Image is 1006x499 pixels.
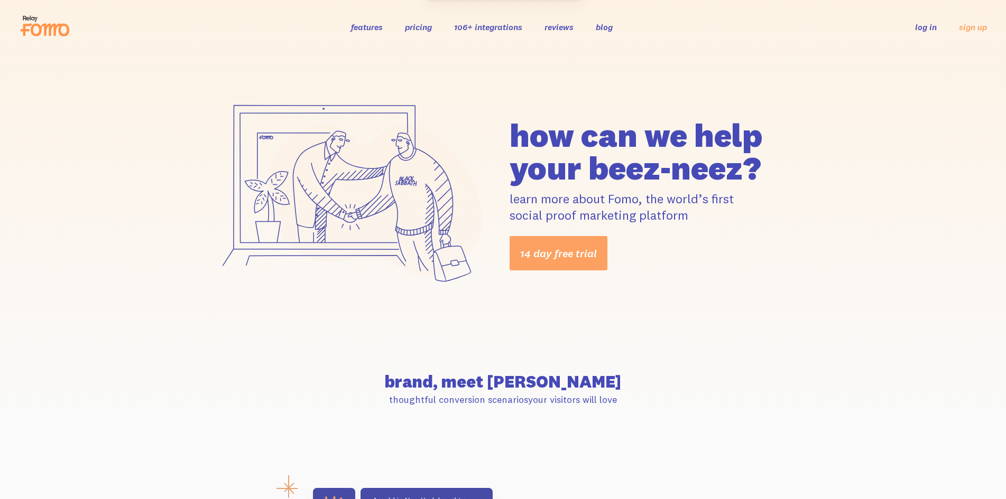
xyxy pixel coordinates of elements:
h1: how can we help your beez-neez? [510,119,798,184]
p: thoughtful conversion scenarios your visitors will love [208,393,798,406]
a: blog [596,22,613,32]
a: 106+ integrations [454,22,522,32]
a: 14 day free trial [510,236,607,270]
a: features [351,22,383,32]
a: reviews [544,22,574,32]
a: log in [915,22,937,32]
h2: brand, meet [PERSON_NAME] [208,373,798,390]
a: pricing [405,22,432,32]
a: sign up [959,22,987,33]
p: learn more about Fomo, the world’s first social proof marketing platform [510,191,798,223]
